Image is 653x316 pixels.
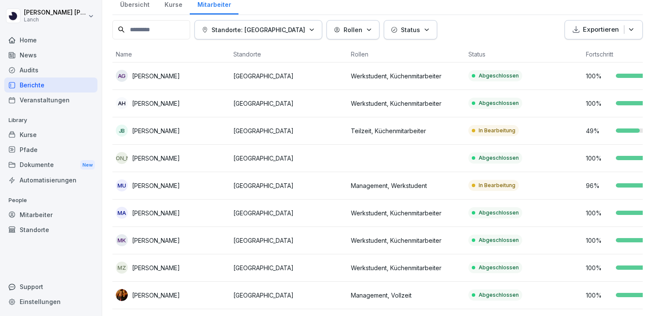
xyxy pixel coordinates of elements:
p: Management, Werkstudent [351,181,462,190]
p: [GEOGRAPHIC_DATA] [233,181,344,190]
p: [PERSON_NAME] [132,126,180,135]
p: Lanch [24,17,86,23]
a: Veranstaltungen [4,92,97,107]
p: [GEOGRAPHIC_DATA] [233,291,344,300]
p: [PERSON_NAME] [132,291,180,300]
button: Standorte: [GEOGRAPHIC_DATA] [194,20,322,39]
p: Werkstudent, Küchenmitarbeiter [351,72,462,80]
p: Library [4,113,97,127]
p: Werkstudent, Küchenmitarbeiter [351,99,462,108]
p: [GEOGRAPHIC_DATA] [233,126,344,135]
button: Status [384,20,437,39]
div: Dokumente [4,157,97,173]
p: [PERSON_NAME] [132,99,180,108]
p: 100 % [586,72,612,80]
p: Abgeschlossen [479,236,519,244]
a: Kurse [4,127,97,142]
p: In Bearbeitung [479,127,515,134]
a: Berichte [4,78,97,92]
p: Abgeschlossen [479,209,519,217]
p: 49 % [586,126,612,135]
div: MZ [116,262,128,274]
a: DokumenteNew [4,157,97,173]
p: Teilzeit, Küchenmitarbeiter [351,126,462,135]
p: Abgeschlossen [479,154,519,162]
th: Rollen [347,46,465,63]
p: Standorte: [GEOGRAPHIC_DATA] [212,25,305,34]
p: 100 % [586,236,612,245]
p: Abgeschlossen [479,72,519,80]
p: [GEOGRAPHIC_DATA] [233,209,344,218]
p: [PERSON_NAME] [132,72,180,80]
p: Abgeschlossen [479,291,519,299]
p: [PERSON_NAME] [132,209,180,218]
div: [PERSON_NAME] [116,152,128,164]
p: Status [401,25,420,34]
th: Status [465,46,582,63]
a: Automatisierungen [4,173,97,188]
p: 100 % [586,99,612,108]
a: Mitarbeiter [4,207,97,222]
div: MA [116,207,128,219]
div: AG [116,70,128,82]
p: 100 % [586,209,612,218]
div: New [80,160,95,170]
p: [PERSON_NAME] [PERSON_NAME] [24,9,86,16]
div: AH [116,97,128,109]
p: [GEOGRAPHIC_DATA] [233,154,344,163]
th: Standorte [230,46,347,63]
button: Rollen [326,20,379,39]
p: Abgeschlossen [479,264,519,271]
p: [GEOGRAPHIC_DATA] [233,263,344,272]
a: Audits [4,63,97,78]
div: MK [116,234,128,246]
div: JB [116,125,128,137]
p: Werkstudent, Küchenmitarbeiter [351,263,462,272]
p: 100 % [586,291,612,300]
a: Einstellungen [4,294,97,309]
p: [PERSON_NAME] [132,154,180,163]
div: MU [116,179,128,191]
p: Exportieren [583,25,619,35]
p: [GEOGRAPHIC_DATA] [233,236,344,245]
p: People [4,194,97,207]
p: Abgeschlossen [479,99,519,107]
p: [PERSON_NAME] [132,181,180,190]
p: [GEOGRAPHIC_DATA] [233,99,344,108]
p: In Bearbeitung [479,182,515,189]
p: Werkstudent, Küchenmitarbeiter [351,236,462,245]
div: Support [4,279,97,294]
p: [PERSON_NAME] [132,236,180,245]
a: Pfade [4,142,97,157]
a: Home [4,33,97,48]
p: Werkstudent, Küchenmitarbeiter [351,209,462,218]
p: 100 % [586,154,612,163]
button: Exportieren [565,20,643,39]
a: Standorte [4,222,97,237]
th: Name [112,46,230,63]
p: Rollen [344,25,362,34]
p: 100 % [586,263,612,272]
p: [PERSON_NAME] [132,263,180,272]
p: Management, Vollzeit [351,291,462,300]
p: [GEOGRAPHIC_DATA] [233,72,344,80]
p: 96 % [586,181,612,190]
img: nyq7rlq029aljo85wrfbj6qn.png [116,289,128,301]
a: News [4,48,97,63]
